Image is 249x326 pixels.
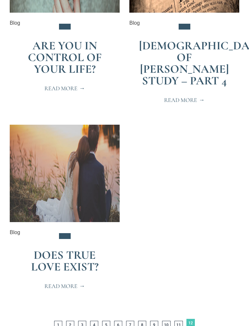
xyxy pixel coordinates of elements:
[44,85,85,91] span: Read More
[37,279,93,293] a: Read More
[164,97,205,103] span: Read More
[156,93,212,107] a: Read More
[44,283,85,289] span: Read More
[37,81,93,95] a: Read More
[28,39,102,76] a: Are You in Control of Your Life?
[10,125,120,222] img: Man and woman sat by lake
[31,248,99,274] a: Does True Love Exist?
